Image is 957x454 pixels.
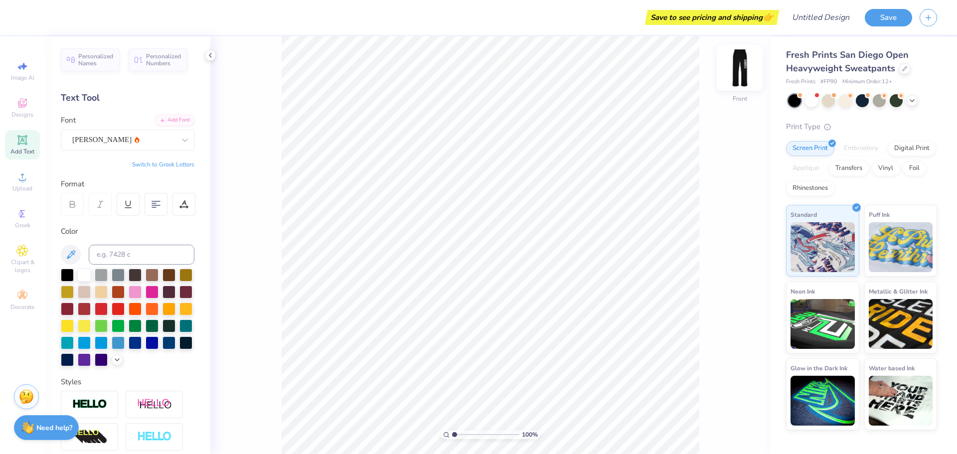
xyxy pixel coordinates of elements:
img: Stroke [72,399,107,410]
span: Metallic & Glitter Ink [869,286,928,297]
span: Upload [12,184,32,192]
div: Format [61,178,195,190]
span: Greek [15,221,30,229]
span: Neon Ink [791,286,815,297]
img: Neon Ink [791,299,855,349]
strong: Need help? [36,423,72,433]
img: Shadow [137,398,172,411]
div: Vinyl [872,161,900,176]
img: Water based Ink [869,376,933,426]
div: Add Font [155,115,194,126]
img: Standard [791,222,855,272]
span: Minimum Order: 12 + [842,78,892,86]
span: Decorate [10,303,34,311]
span: Image AI [11,74,34,82]
div: Screen Print [786,141,834,156]
button: Save [865,9,912,26]
div: Styles [61,376,194,388]
span: Water based Ink [869,363,915,373]
button: Switch to Greek Letters [132,160,194,168]
div: Rhinestones [786,181,834,196]
input: e.g. 7428 c [89,245,194,265]
div: Text Tool [61,91,194,105]
div: Print Type [786,121,937,133]
div: Color [61,226,194,237]
span: Fresh Prints [786,78,815,86]
span: Clipart & logos [5,258,40,274]
span: Personalized Names [78,53,114,67]
div: Transfers [829,161,869,176]
img: Puff Ink [869,222,933,272]
img: Front [720,48,760,88]
img: Glow in the Dark Ink [791,376,855,426]
span: 👉 [763,11,774,23]
span: Personalized Numbers [146,53,181,67]
input: Untitled Design [784,7,857,27]
span: Add Text [10,148,34,155]
span: Fresh Prints San Diego Open Heavyweight Sweatpants [786,49,909,74]
div: Front [733,94,747,103]
span: Designs [11,111,33,119]
img: Metallic & Glitter Ink [869,299,933,349]
span: Standard [791,209,817,220]
img: 3d Illusion [72,429,107,445]
span: Glow in the Dark Ink [791,363,847,373]
div: Embroidery [837,141,885,156]
span: # FP90 [820,78,837,86]
span: Puff Ink [869,209,890,220]
span: 100 % [522,430,538,439]
div: Digital Print [888,141,936,156]
div: Save to see pricing and shipping [647,10,777,25]
label: Font [61,115,76,126]
div: Applique [786,161,826,176]
img: Negative Space [137,431,172,443]
div: Foil [903,161,926,176]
